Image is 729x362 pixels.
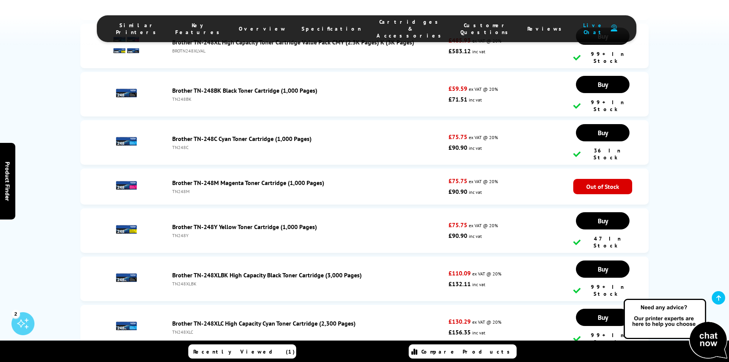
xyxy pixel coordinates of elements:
[573,147,632,161] div: 36 In Stock
[172,271,362,279] a: Brother TN-248XLBK High Capacity Black Toner Cartridge (3,000 Pages)
[302,25,361,32] span: Specification
[460,22,512,36] span: Customer Questions
[598,80,608,89] span: Buy
[598,128,608,137] span: Buy
[448,221,467,229] strong: £75.75
[527,25,566,32] span: Reviews
[469,223,498,228] span: ex VAT @ 20%
[172,188,445,194] div: TN248M
[448,85,467,92] strong: £59.59
[469,189,482,195] span: inc vat
[377,18,445,39] span: Cartridges & Accessories
[448,232,467,239] strong: £90.90
[113,313,140,340] img: Brother TN-248XLC High Capacity Cyan Toner Cartridge (2,300 Pages)
[172,223,317,231] a: Brother TN-248Y Yellow Toner Cartridge (1,000 Pages)
[172,48,445,54] div: BROTN248XLVAL
[188,344,296,359] a: Recently Viewed (1)
[421,348,514,355] span: Compare Products
[469,145,482,151] span: inc vat
[172,233,445,238] div: TN248Y
[448,177,467,185] strong: £75.75
[172,144,445,150] div: TN248C
[172,329,445,335] div: TN248XLC
[172,179,324,187] a: Brother TN-248M Magenta Toner Cartridge (1,000 Pages)
[409,344,517,359] a: Compare Products
[598,265,608,274] span: Buy
[472,330,485,336] span: inc vat
[193,348,295,355] span: Recently Viewed (1)
[469,179,498,184] span: ex VAT @ 20%
[172,281,445,287] div: TN248XLBK
[472,271,501,277] span: ex VAT @ 20%
[172,96,445,102] div: TN248BK
[448,144,467,151] strong: £90.90
[573,179,632,194] span: Out of Stock
[172,319,356,327] a: Brother TN-248XLC High Capacity Cyan Toner Cartridge (2,300 Pages)
[573,332,632,346] div: 99+ In Stock
[113,128,140,155] img: Brother TN-248C Cyan Toner Cartridge (1,000 Pages)
[598,216,608,225] span: Buy
[4,161,11,201] span: Product Finder
[239,25,286,32] span: Overview
[175,22,223,36] span: Key Features
[469,233,482,239] span: inc vat
[598,313,608,322] span: Buy
[469,86,498,92] span: ex VAT @ 20%
[116,22,160,36] span: Similar Printers
[448,269,471,277] strong: £110.09
[573,283,632,297] div: 99+ In Stock
[469,97,482,103] span: inc vat
[11,310,20,318] div: 2
[472,319,501,325] span: ex VAT @ 20%
[113,172,140,199] img: Brother TN-248M Magenta Toner Cartridge (1,000 Pages)
[448,280,471,288] strong: £132.11
[448,328,471,336] strong: £156.35
[573,235,632,249] div: 47 In Stock
[113,80,140,107] img: Brother TN-248BK Black Toner Cartridge (1,000 Pages)
[113,265,140,292] img: Brother TN-248XLBK High Capacity Black Toner Cartridge (3,000 Pages)
[611,25,617,32] img: user-headset-duotone.svg
[448,318,471,325] strong: £130.29
[472,282,485,287] span: inc vat
[448,47,471,55] strong: £583.12
[469,134,498,140] span: ex VAT @ 20%
[448,133,467,141] strong: £75.75
[581,22,607,36] span: Live Chat
[573,51,632,64] div: 99+ In Stock
[472,49,485,54] span: inc vat
[172,135,311,143] a: Brother TN-248C Cyan Toner Cartridge (1,000 Pages)
[573,99,632,113] div: 99+ In Stock
[448,188,467,195] strong: £90.90
[172,87,317,94] a: Brother TN-248BK Black Toner Cartridge (1,000 Pages)
[448,95,467,103] strong: £71.51
[622,298,729,360] img: Open Live Chat window
[113,216,140,243] img: Brother TN-248Y Yellow Toner Cartridge (1,000 Pages)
